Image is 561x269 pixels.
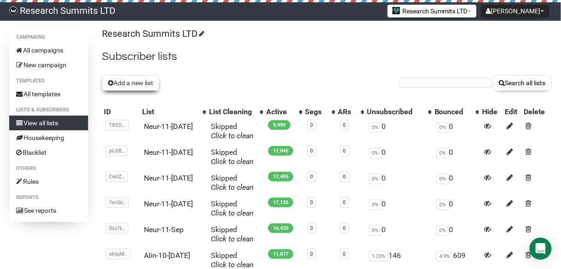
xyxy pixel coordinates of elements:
[211,260,254,269] a: Click to clean
[343,122,346,128] a: 0
[310,122,313,128] a: 0
[266,107,294,117] div: Active
[9,145,88,160] a: Blacklist
[268,120,291,130] span: 9,499
[388,5,477,18] button: Research Summits LTD
[9,116,88,130] a: View all lists
[211,234,254,243] a: Click to clean
[310,174,313,180] a: 0
[436,225,449,236] span: 0%
[310,225,313,231] a: 0
[9,6,18,15] img: bccbfd5974049ef095ce3c15df0eef5a
[211,131,254,140] a: Click to clean
[9,203,88,218] a: See reports
[142,107,198,117] div: List
[9,87,88,101] a: All templates
[144,251,190,260] a: AIin-10-[DATE]
[211,174,254,192] span: Skipped
[144,199,193,208] a: Neur-11-[DATE]
[365,170,433,196] td: 0
[393,7,400,14] img: 2.jpg
[211,122,254,140] span: Skipped
[435,107,471,117] div: Bounced
[433,196,480,222] td: 0
[365,118,433,144] td: 0
[9,105,88,116] li: Lists & subscribers
[9,163,88,174] li: Others
[211,148,254,166] span: Skipped
[144,122,193,131] a: Neur-11-[DATE]
[211,225,254,243] span: Skipped
[369,251,389,262] span: 1.22%
[530,238,552,260] div: Open Intercom Messenger
[9,174,88,189] a: Rules
[522,105,552,118] th: Delete: No sort applied, sorting is disabled
[268,172,293,181] span: 17,495
[211,183,254,192] a: Click to clean
[369,174,382,184] span: 0%
[336,105,365,118] th: ARs: No sort applied, activate to apply an ascending sort
[106,120,129,130] span: T892L..
[365,196,433,222] td: 0
[304,105,336,118] th: Segs: No sort applied, activate to apply an ascending sort
[211,209,254,217] a: Click to clean
[106,197,129,208] span: 7sn0o..
[503,105,522,118] th: Edit: No sort applied, sorting is disabled
[343,251,346,257] a: 0
[102,75,159,91] button: Add a new list
[369,225,382,236] span: 0%
[338,107,356,117] div: ARs
[9,43,88,58] a: All campaigns
[505,107,520,117] div: Edit
[207,105,264,118] th: List Cleaning: No sort applied, activate to apply an ascending sort
[106,146,128,156] span: y6JtB..
[310,148,313,154] a: 0
[268,198,293,207] span: 17,135
[365,105,433,118] th: Unsubscribed: No sort applied, activate to apply an ascending sort
[211,199,254,217] span: Skipped
[436,148,449,158] span: 0%
[369,199,382,210] span: 0%
[310,199,313,205] a: 0
[106,249,131,259] span: ok6pM..
[343,199,346,205] a: 0
[480,105,503,118] th: Hide: No sort applied, sorting is disabled
[365,222,433,247] td: 0
[104,107,138,117] div: ID
[436,174,449,184] span: 0%
[211,251,254,269] span: Skipped
[369,148,382,158] span: 0%
[9,76,88,87] li: Templates
[144,148,193,157] a: Neur-11-[DATE]
[343,174,346,180] a: 0
[102,28,203,39] a: Research Summits LTD
[369,122,382,133] span: 0%
[106,223,128,234] span: 0sz76..
[310,251,313,257] a: 0
[144,174,193,182] a: Neur-11-[DATE]
[433,222,480,247] td: 0
[106,171,128,182] span: CwilZ..
[482,107,501,117] div: Hide
[343,225,346,231] a: 0
[524,107,550,117] div: Delete
[264,105,303,118] th: Active: No sort applied, activate to apply an ascending sort
[365,144,433,170] td: 0
[433,170,480,196] td: 0
[436,199,449,210] span: 0%
[493,75,552,91] button: Search all lists
[102,48,552,65] h2: Subscriber lists
[433,118,480,144] td: 0
[102,105,140,118] th: ID: No sort applied, sorting is disabled
[209,107,255,117] div: List Cleaning
[144,225,184,234] a: Neur-11-Sep
[433,105,480,118] th: Bounced: No sort applied, activate to apply an ascending sort
[268,146,293,156] span: 17,045
[9,32,88,43] li: Campaigns
[211,157,254,166] a: Click to clean
[140,105,207,118] th: List: No sort applied, activate to apply an ascending sort
[268,249,293,259] span: 11,817
[305,107,327,117] div: Segs
[436,251,454,262] span: 4.9%
[481,5,549,18] button: [PERSON_NAME]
